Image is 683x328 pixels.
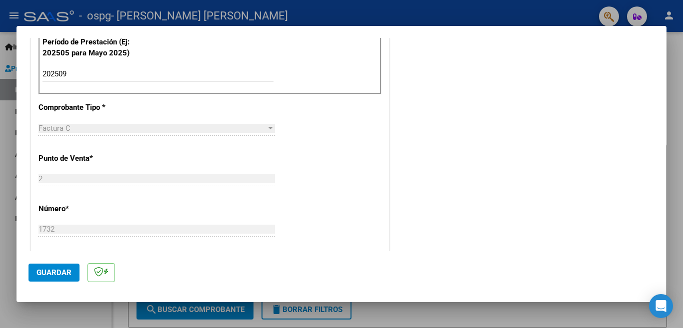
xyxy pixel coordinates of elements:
p: Comprobante Tipo * [38,102,141,113]
div: Open Intercom Messenger [649,294,673,318]
span: Guardar [36,268,71,277]
p: Punto de Venta [38,153,141,164]
p: Período de Prestación (Ej: 202505 para Mayo 2025) [42,36,143,59]
p: Número [38,203,141,215]
span: Factura C [38,124,70,133]
button: Guardar [28,264,79,282]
